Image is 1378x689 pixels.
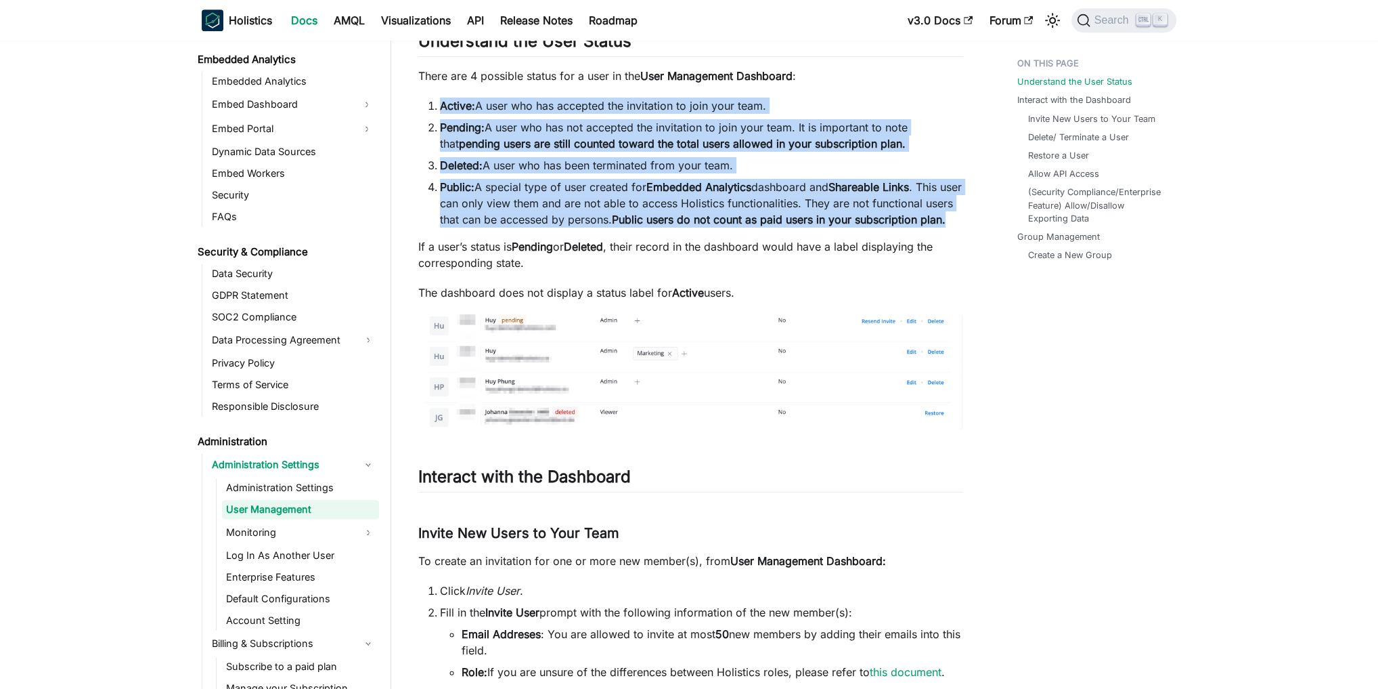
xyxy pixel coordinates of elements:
a: Understand the User Status [1017,75,1132,88]
h3: Invite New Users to Your Team [418,525,963,542]
a: Security & Compliance [194,243,379,262]
a: Release Notes [492,9,581,31]
h2: Understand the User Status [418,31,963,57]
li: If you are unsure of the differences between Holistics roles, please refer to . [462,664,963,680]
a: Privacy Policy [208,354,379,373]
a: Delete/ Terminate a User [1028,131,1129,144]
nav: Docs sidebar [188,41,391,689]
button: Expand sidebar category 'Embed Portal' [355,118,379,140]
a: Restore a User [1028,149,1089,162]
a: Interact with the Dashboard [1017,93,1131,106]
strong: Deleted [564,240,603,253]
strong: Invite User [485,606,539,619]
a: Invite New Users to Your Team [1028,112,1155,125]
a: API [459,9,492,31]
strong: Email Addreses [462,627,541,641]
a: HolisticsHolistics [202,9,272,31]
a: Default Configurations [222,589,379,608]
a: Roadmap [581,9,646,31]
a: Administration [194,432,379,451]
strong: pending users are still counted toward the total users allowed in your subscription plan. [459,137,906,150]
li: A user who has not accepted the invitation to join your team. It is important to note that [440,119,963,152]
strong: Role: [462,665,487,679]
a: (Security Compliance/Enterprise Feature) Allow/Disallow Exporting Data [1028,186,1163,225]
button: Expand sidebar category 'Embed Dashboard' [355,93,379,115]
a: GDPR Statement [208,286,379,305]
strong: 50 [715,627,729,641]
a: Docs [283,9,326,31]
strong: Pending [512,240,553,253]
a: Enterprise Features [222,568,379,587]
a: Administration Settings [208,454,379,476]
a: Dynamic Data Sources [208,142,379,161]
a: Embed Portal [208,118,355,140]
a: Embed Workers [208,164,379,183]
button: Search (Ctrl+K) [1071,8,1176,33]
a: Security [208,186,379,205]
a: Embedded Analytics [208,72,379,91]
p: The dashboard does not display a status label for users. [418,285,963,301]
a: Subscribe to a paid plan [222,657,379,676]
strong: Deleted: [440,159,483,172]
a: Group Management [1017,230,1100,243]
a: Create a New Group [1028,249,1112,262]
kbd: K [1153,14,1167,26]
a: Administration Settings [222,478,379,497]
a: Account Setting [222,611,379,630]
a: Monitoring [222,522,379,543]
span: Search [1090,14,1137,26]
strong: Embedded Analytics [646,180,751,194]
a: this document [870,665,941,679]
a: v3.0 Docs [899,9,981,31]
a: Embed Dashboard [208,93,355,115]
li: A user who has been terminated from your team. [440,157,963,173]
em: Invite User [466,584,520,598]
li: Click . [440,583,963,599]
p: To create an invitation for one or more new member(s), from [418,553,963,569]
a: Allow API Access [1028,167,1099,180]
a: Forum [981,9,1041,31]
strong: Public users do not count as paid users in your subscription plan. [612,213,946,226]
a: AMQL [326,9,373,31]
a: Data Security [208,264,379,283]
img: Holistics [202,9,223,31]
a: Data Processing Agreement [208,329,379,351]
strong: User Management Dashboard [640,69,793,83]
strong: User Management Dashboard: [730,554,886,568]
strong: Public: [440,180,474,194]
a: Embedded Analytics [194,50,379,69]
a: SOC2 Compliance [208,308,379,327]
li: : You are allowed to invite at most new members by adding their emails into this field. [462,626,963,659]
a: Terms of Service [208,375,379,394]
p: If a user’s status is or , their record in the dashboard would have a label displaying the corres... [418,238,963,271]
h2: Interact with the Dashboard [418,467,963,493]
a: FAQs [208,207,379,226]
p: There are 4 possible status for a user in the : [418,68,963,84]
strong: Shareable Links [828,180,909,194]
a: Responsible Disclosure [208,397,379,416]
li: A special type of user created for dashboard and . This user can only view them and are not able ... [440,179,963,228]
button: Switch between dark and light mode (currently light mode) [1042,9,1063,31]
a: Billing & Subscriptions [208,633,379,654]
a: User Management [222,500,379,519]
a: Visualizations [373,9,459,31]
strong: Active: [440,99,475,112]
a: Log In As Another User [222,546,379,565]
strong: Pending: [440,121,485,134]
b: Holistics [229,12,272,28]
li: A user who has accepted the invitation to join your team. [440,98,963,114]
strong: Active [672,286,704,299]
